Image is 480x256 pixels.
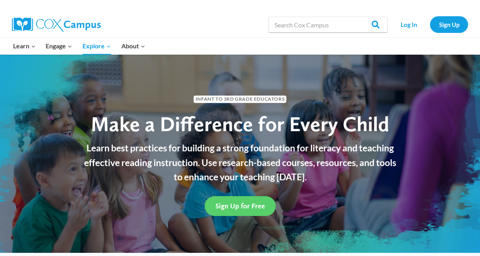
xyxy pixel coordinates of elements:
[392,16,468,32] nav: Secondary Navigation
[46,41,72,51] span: Engage
[12,17,101,32] img: Cox Campus
[194,96,286,103] span: Infant to 3rd Grade Educators
[392,16,426,32] a: Log In
[215,202,265,210] span: Sign Up for Free
[269,17,388,32] input: Search Cox Campus
[79,141,401,184] p: Learn best practices for building a strong foundation for literacy and teaching effective reading...
[205,196,276,216] a: Sign Up for Free
[13,41,36,51] span: Learn
[91,111,389,136] span: Make a Difference for Every Child
[430,16,468,32] a: Sign Up
[83,41,111,51] span: Explore
[121,41,145,51] span: About
[8,38,150,54] nav: Primary Navigation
